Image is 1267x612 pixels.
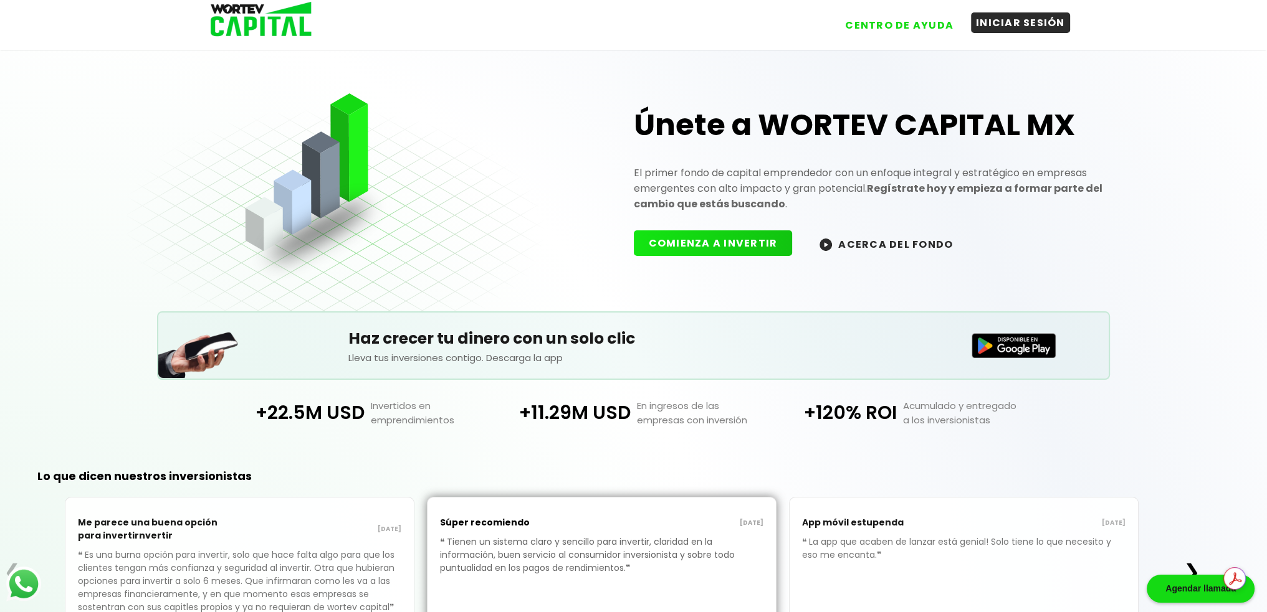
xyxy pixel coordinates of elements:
[840,15,959,35] button: CENTRO DE AYUDA
[972,333,1056,358] img: Disponible en Google Play
[6,567,41,601] img: logos_whatsapp-icon.242b2217.svg
[634,236,805,250] a: COMIENZA A INVERTIR
[634,165,1140,212] p: El primer fondo de capital emprendedor con un enfoque integral y estratégico en empresas emergent...
[805,230,968,257] button: ACERCA DEL FONDO
[365,398,500,427] p: Invertidos en emprendimientos
[1179,559,1203,584] button: ❯
[78,510,239,548] p: Me parece una buena opción para invertirnvertir
[828,6,959,35] a: CENTRO DE AYUDA
[634,181,1102,211] strong: Regístrate hoy y empieza a formar parte del cambio que estás buscando
[634,230,793,256] button: COMIENZA A INVERTIR
[964,518,1126,528] p: [DATE]
[348,351,919,365] p: Lleva tus inversiones contigo. Descarga la app
[440,510,601,535] p: Súper recomiendo
[602,518,763,528] p: [DATE]
[630,398,766,427] p: En ingresos de las empresas con inversión
[234,398,364,427] p: +22.5M USD
[240,524,401,534] p: [DATE]
[440,535,763,593] p: Tienen un sistema claro y sencillo para invertir, claridad en la información, buen servicio al co...
[896,398,1032,427] p: Acumulado y entregado a los inversionistas
[626,562,633,574] span: ❞
[348,327,919,351] h5: Haz crecer tu dinero con un solo clic
[78,548,85,561] span: ❝
[440,535,447,548] span: ❝
[820,238,832,251] img: wortev-capital-acerca-del-fondo
[1147,575,1255,603] div: Agendar llamada
[500,398,630,427] p: +11.29M USD
[959,6,1070,35] a: INICIAR SESIÓN
[802,535,809,548] span: ❝
[767,398,896,427] p: +120% ROI
[877,548,884,561] span: ❞
[802,510,963,535] p: App móvil estupenda
[158,316,239,378] img: Teléfono
[634,105,1140,145] h1: Únete a WORTEV CAPITAL MX
[971,12,1070,33] button: INICIAR SESIÓN
[802,535,1126,580] p: La app que acaben de lanzar está genial! Solo tiene lo que necesito y eso me encanta.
